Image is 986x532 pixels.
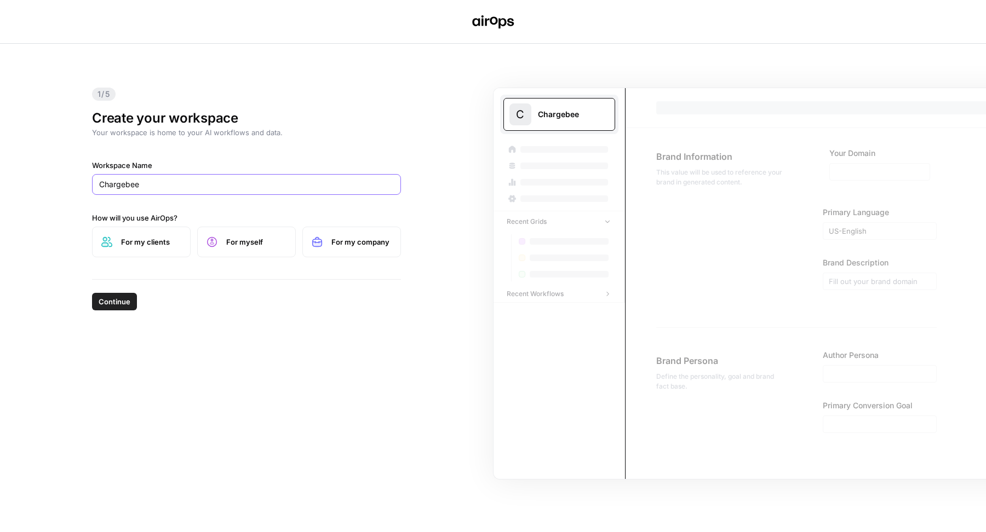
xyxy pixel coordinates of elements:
[99,179,394,190] input: SpaceOps
[121,236,181,247] span: For my clients
[331,236,392,247] span: For my company
[92,293,137,310] button: Continue
[99,296,130,307] span: Continue
[92,127,401,138] p: Your workspace is home to your AI workflows and data.
[516,107,524,122] span: C
[92,212,401,223] label: How will you use AirOps?
[92,88,116,101] span: 1/5
[92,109,401,127] h1: Create your workspace
[92,160,401,171] label: Workspace Name
[226,236,286,247] span: For myself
